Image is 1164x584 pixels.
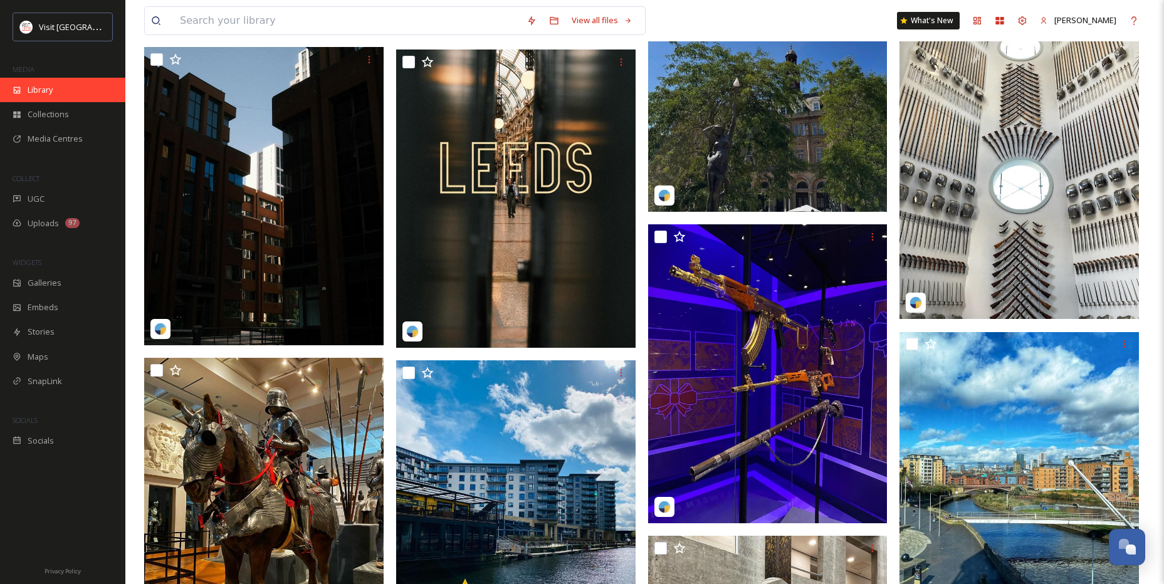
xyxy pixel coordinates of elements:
span: Media Centres [28,133,83,145]
img: gabbcabigting-18051220943429633.jpeg [144,47,384,345]
img: gabbcabigting-18081022213853419.jpeg [396,50,636,348]
div: 97 [65,218,80,228]
span: Uploads [28,217,59,229]
img: download%20(3).png [20,21,33,33]
a: Privacy Policy [45,563,81,578]
span: Collections [28,108,69,120]
a: View all files [565,8,639,33]
img: snapsea-logo.png [910,296,922,309]
span: WIDGETS [13,258,41,267]
img: abner.pereira_-18096948700489365.jpeg [899,17,1141,320]
span: Galleries [28,277,61,289]
input: Search your library [174,7,520,34]
img: abner.pereira_-18097370722554236.jpeg [648,224,888,524]
span: Visit [GEOGRAPHIC_DATA] [39,21,136,33]
span: SnapLink [28,375,62,387]
img: snapsea-logo.png [658,189,671,202]
span: UGC [28,193,45,205]
a: What's New [897,12,960,29]
span: Embeds [28,301,58,313]
span: Socials [28,435,54,447]
span: COLLECT [13,174,39,183]
img: snapsea-logo.png [154,323,167,335]
span: [PERSON_NAME] [1054,14,1116,26]
span: Maps [28,351,48,363]
span: MEDIA [13,65,34,74]
span: Privacy Policy [45,567,81,575]
img: snapsea-logo.png [658,501,671,513]
span: SOCIALS [13,415,38,425]
span: Library [28,84,53,96]
img: snapsea-logo.png [406,325,419,338]
span: Stories [28,326,55,338]
button: Open Chat [1109,529,1145,565]
a: [PERSON_NAME] [1034,8,1123,33]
